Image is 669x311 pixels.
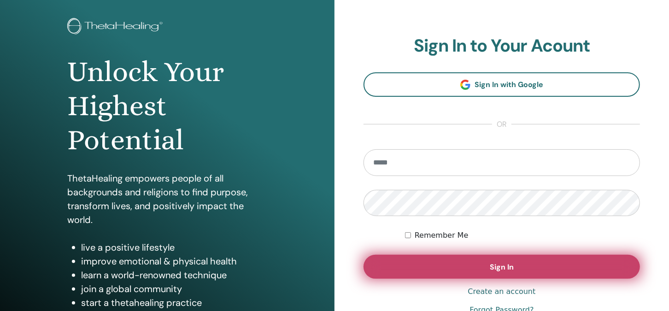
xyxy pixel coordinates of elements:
[81,282,267,296] li: join a global community
[468,286,535,297] a: Create an account
[405,230,640,241] div: Keep me authenticated indefinitely or until I manually logout
[492,119,511,130] span: or
[67,55,267,158] h1: Unlock Your Highest Potential
[415,230,469,241] label: Remember Me
[81,268,267,282] li: learn a world-renowned technique
[67,171,267,227] p: ThetaHealing empowers people of all backgrounds and religions to find purpose, transform lives, a...
[364,35,640,57] h2: Sign In to Your Acount
[81,296,267,310] li: start a thetahealing practice
[81,241,267,254] li: live a positive lifestyle
[490,262,514,272] span: Sign In
[81,254,267,268] li: improve emotional & physical health
[364,255,640,279] button: Sign In
[475,80,544,89] span: Sign In with Google
[364,72,640,97] a: Sign In with Google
